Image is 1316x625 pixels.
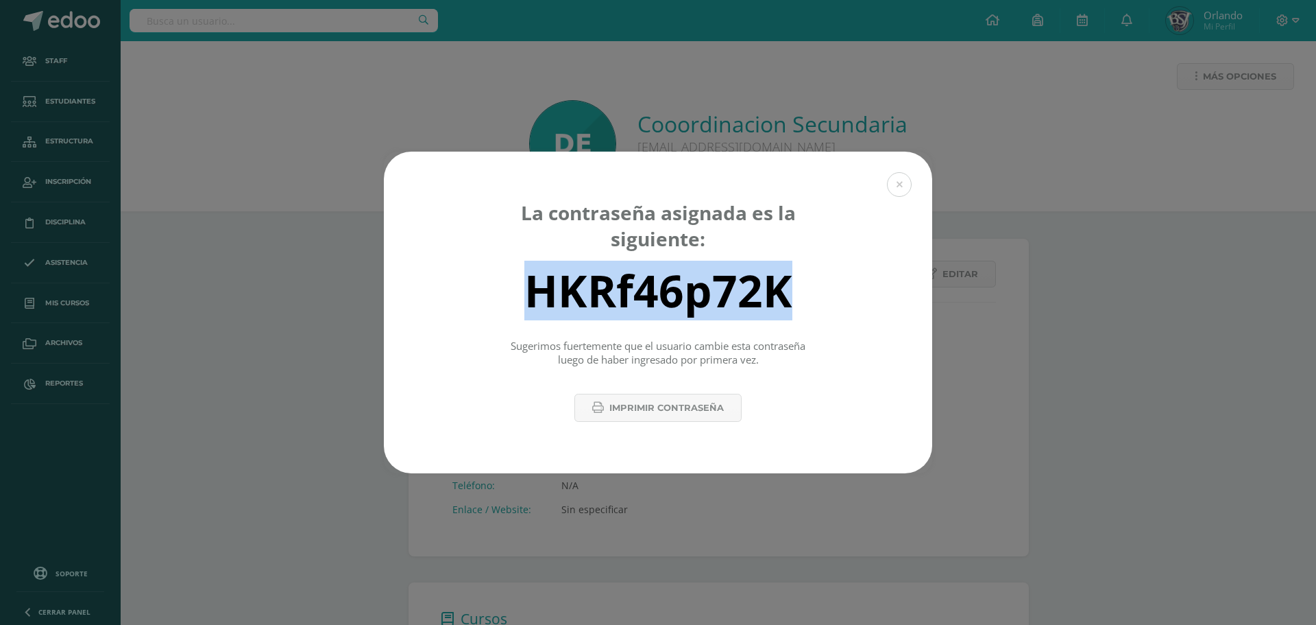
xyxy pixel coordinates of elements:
p: Sugerimos fuertemente que el usuario cambie esta contraseña luego de haber ingresado por primera ... [507,340,810,366]
div: HKRf46p72K [524,261,792,320]
button: Close (Esc) [887,172,912,197]
span: Imprimir contraseña [609,395,724,421]
button: Imprimir contraseña [574,394,742,422]
div: La contraseña asignada es la siguiente: [507,200,810,252]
